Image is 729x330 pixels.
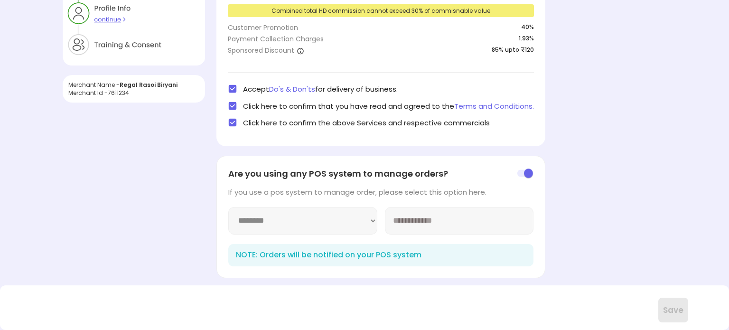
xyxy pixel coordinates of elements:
[228,84,237,94] img: check
[454,101,534,111] span: Terms and Conditions.
[228,118,237,127] img: check
[521,23,534,32] span: 40 %
[68,81,199,89] div: Merchant Name -
[228,101,237,111] img: check
[228,46,304,55] div: Sponsored Discount
[228,168,448,180] span: Are you using any POS system to manage orders?
[517,168,533,179] img: toggle
[243,101,534,111] span: Click here to confirm that you have read and agreed to the
[228,187,486,197] div: If you use a pos system to manage order, please select this option here.
[243,84,398,94] span: Accept for delivery of business.
[228,34,324,44] div: Payment Collection Charges
[297,47,304,55] img: a1isth1TvIaw5-r4PTQNnx6qH7hW1RKYA7fi6THaHSkdiamaZazZcPW6JbVsfR8_gv9BzWgcW1PiHueWjVd6jXxw-cSlbelae...
[228,4,534,17] div: Combined total HD commission cannot exceed 30% of commisnable value
[269,84,315,94] span: Do's & Don'ts
[658,298,688,322] button: Save
[228,23,298,32] div: Customer Promotion
[519,34,534,46] span: 1.93%
[243,118,490,128] span: Click here to confirm the above Services and respective commercials
[68,89,199,97] div: Merchant Id - 7611234
[492,46,534,57] span: 85% upto ₹120
[120,81,178,89] span: Regal Rasoi Biryani
[228,244,533,266] div: NOTE: Orders will be notified on your POS system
